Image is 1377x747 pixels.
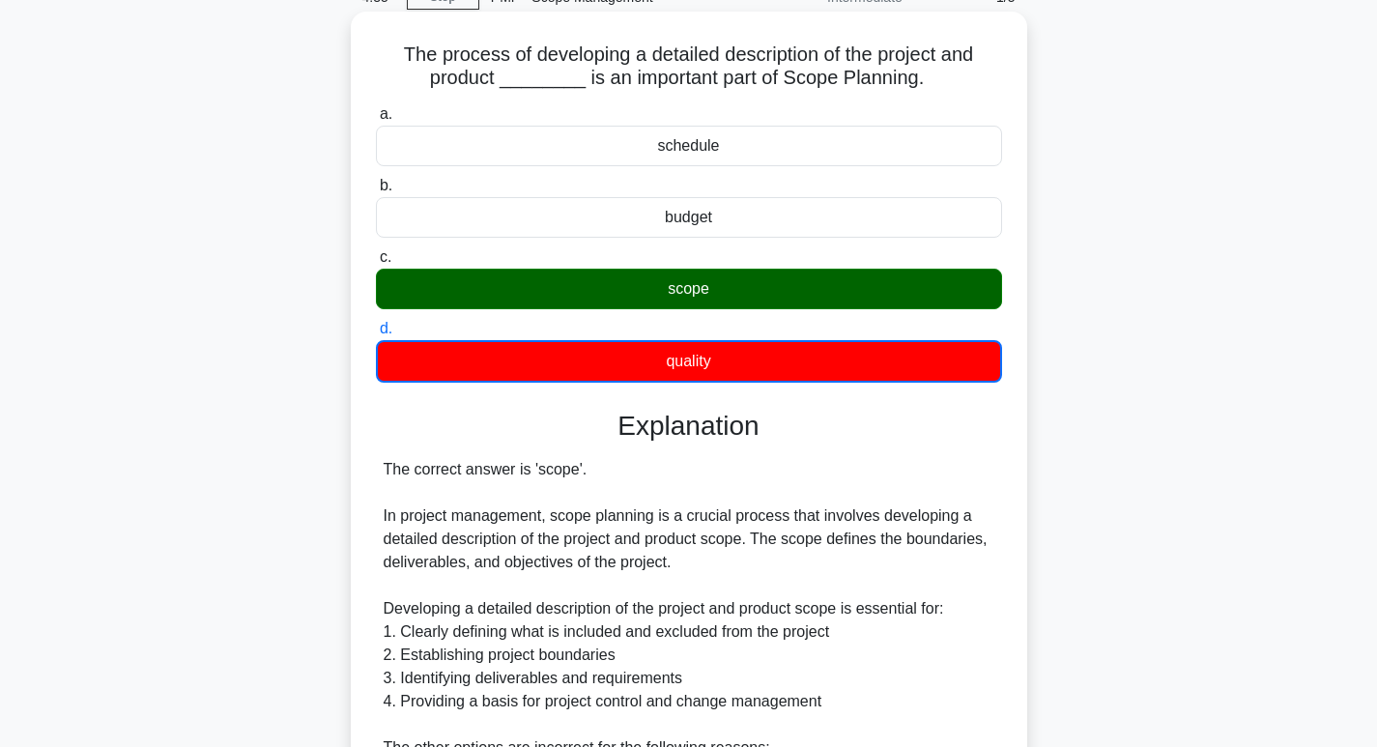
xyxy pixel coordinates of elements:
h5: The process of developing a detailed description of the project and product ________ is an import... [374,43,1004,91]
div: schedule [376,126,1002,166]
span: c. [380,248,391,265]
div: quality [376,340,1002,383]
div: scope [376,269,1002,309]
h3: Explanation [387,410,990,443]
span: d. [380,320,392,336]
div: budget [376,197,1002,238]
span: a. [380,105,392,122]
span: b. [380,177,392,193]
